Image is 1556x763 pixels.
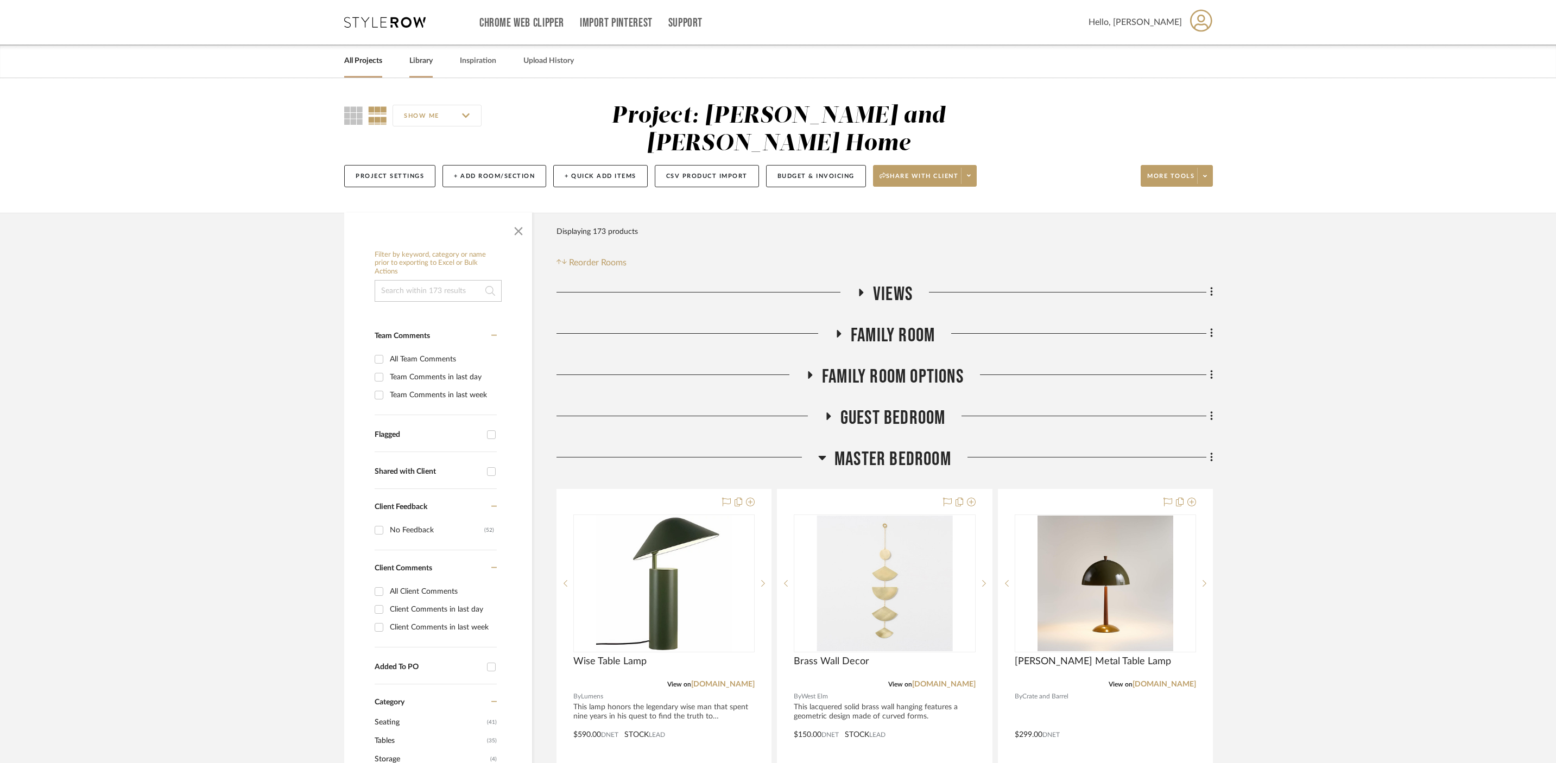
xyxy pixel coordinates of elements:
[655,165,759,187] button: CSV Product Import
[375,280,502,302] input: Search within 173 results
[668,18,703,28] a: Support
[888,681,912,688] span: View on
[1038,516,1173,651] img: Olive Green Metal Table Lamp
[794,656,869,667] span: Brass Wall Decor
[596,516,732,651] img: Wise Table Lamp
[840,406,946,430] span: Guest Bedroom
[487,714,497,731] span: (41)
[569,256,627,269] span: Reorder Rooms
[880,172,959,188] span: Share with client
[794,515,975,652] div: 0
[484,522,494,539] div: (52)
[794,691,801,702] span: By
[508,218,529,240] button: Close
[390,522,484,539] div: No Feedback
[375,564,432,572] span: Client Comments
[523,54,574,68] a: Upload History
[375,663,482,672] div: Added To PO
[375,430,482,440] div: Flagged
[691,681,755,688] a: [DOMAIN_NAME]
[375,467,482,476] div: Shared with Client
[390,368,494,386] div: Team Comments in last day
[1141,165,1213,187] button: More tools
[1022,691,1068,702] span: Crate and Barrel
[375,332,430,340] span: Team Comments
[822,365,964,389] span: Family Room Options
[801,691,828,702] span: West Elm
[390,386,494,404] div: Team Comments in last week
[553,165,648,187] button: + Quick Add Items
[834,448,951,471] span: Master Bedroom
[390,583,494,600] div: All Client Comments
[912,681,976,688] a: [DOMAIN_NAME]
[375,732,484,750] span: Tables
[487,732,497,749] span: (35)
[1015,691,1022,702] span: By
[344,165,435,187] button: Project Settings
[573,656,647,667] span: Wise Table Lamp
[1109,681,1133,688] span: View on
[1147,172,1194,188] span: More tools
[556,221,638,243] div: Displaying 173 products
[667,681,691,688] span: View on
[1089,16,1182,29] span: Hello, [PERSON_NAME]
[1133,681,1196,688] a: [DOMAIN_NAME]
[573,691,581,702] span: By
[479,18,564,28] a: Chrome Web Clipper
[817,516,952,651] img: Brass Wall Decor
[611,105,945,155] div: Project: [PERSON_NAME] and [PERSON_NAME] Home
[460,54,496,68] a: Inspiration
[580,18,653,28] a: Import Pinterest
[375,251,502,276] h6: Filter by keyword, category or name prior to exporting to Excel or Bulk Actions
[344,54,382,68] a: All Projects
[409,54,433,68] a: Library
[851,324,935,347] span: Family Room
[375,503,427,511] span: Client Feedback
[375,698,404,707] span: Category
[873,165,977,187] button: Share with client
[581,691,603,702] span: Lumens
[390,351,494,368] div: All Team Comments
[1015,656,1171,667] span: [PERSON_NAME] Metal Table Lamp
[766,165,866,187] button: Budget & Invoicing
[873,283,913,306] span: Views
[556,256,627,269] button: Reorder Rooms
[390,601,494,618] div: Client Comments in last day
[442,165,546,187] button: + Add Room/Section
[375,713,484,732] span: Seating
[390,619,494,636] div: Client Comments in last week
